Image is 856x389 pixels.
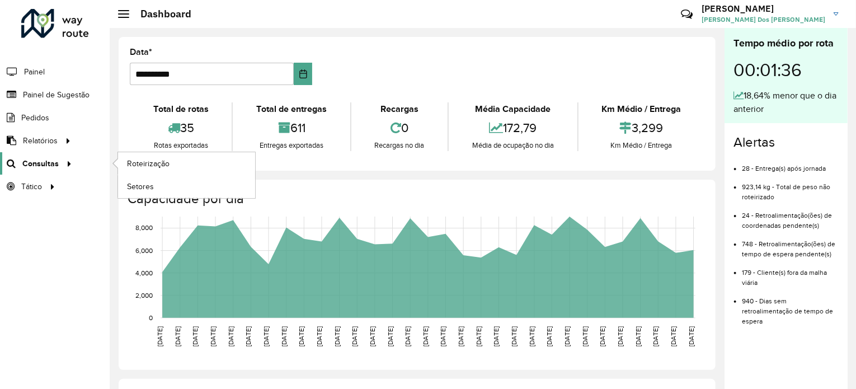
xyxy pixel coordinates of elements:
[236,102,347,116] div: Total de entregas
[634,326,642,346] text: [DATE]
[670,326,677,346] text: [DATE]
[262,326,270,346] text: [DATE]
[422,326,429,346] text: [DATE]
[133,102,229,116] div: Total de rotas
[528,326,535,346] text: [DATE]
[599,326,606,346] text: [DATE]
[742,174,839,202] li: 923,14 kg - Total de peso não roteirizado
[742,288,839,326] li: 940 - Dias sem retroalimentação de tempo de espera
[236,140,347,151] div: Entregas exportadas
[130,45,152,59] label: Data
[675,2,699,26] a: Contato Rápido
[617,326,624,346] text: [DATE]
[133,116,229,140] div: 35
[135,269,153,276] text: 4,000
[351,326,358,346] text: [DATE]
[23,89,90,101] span: Painel de Sugestão
[354,140,445,151] div: Recargas no dia
[581,116,702,140] div: 3,299
[733,89,839,116] div: 18,64% menor que o dia anterior
[702,3,825,14] h3: [PERSON_NAME]
[733,134,839,151] h4: Alertas
[742,155,839,174] li: 28 - Entrega(s) após jornada
[135,247,153,254] text: 6,000
[298,326,305,346] text: [DATE]
[244,326,252,346] text: [DATE]
[156,326,163,346] text: [DATE]
[742,259,839,288] li: 179 - Cliente(s) fora da malha viária
[354,116,445,140] div: 0
[118,152,255,175] a: Roteirização
[21,112,49,124] span: Pedidos
[733,36,839,51] div: Tempo médio por rota
[451,116,574,140] div: 172,79
[316,326,323,346] text: [DATE]
[128,191,704,207] h4: Capacidade por dia
[333,326,341,346] text: [DATE]
[149,314,153,321] text: 0
[493,326,500,346] text: [DATE]
[404,326,411,346] text: [DATE]
[129,8,191,20] h2: Dashboard
[652,326,660,346] text: [DATE]
[191,326,199,346] text: [DATE]
[387,326,394,346] text: [DATE]
[581,140,702,151] div: Km Médio / Entrega
[209,326,217,346] text: [DATE]
[23,135,58,147] span: Relatórios
[563,326,571,346] text: [DATE]
[280,326,288,346] text: [DATE]
[742,231,839,259] li: 748 - Retroalimentação(ões) de tempo de espera pendente(s)
[702,15,825,25] span: [PERSON_NAME] Dos [PERSON_NAME]
[475,326,482,346] text: [DATE]
[451,102,574,116] div: Média Capacidade
[581,102,702,116] div: Km Médio / Entrega
[127,181,154,193] span: Setores
[510,326,518,346] text: [DATE]
[546,326,553,346] text: [DATE]
[174,326,181,346] text: [DATE]
[440,326,447,346] text: [DATE]
[118,175,255,198] a: Setores
[22,158,59,170] span: Consultas
[733,51,839,89] div: 00:01:36
[294,63,313,85] button: Choose Date
[127,158,170,170] span: Roteirização
[133,140,229,151] div: Rotas exportadas
[135,292,153,299] text: 2,000
[24,66,45,78] span: Painel
[688,326,695,346] text: [DATE]
[457,326,464,346] text: [DATE]
[451,140,574,151] div: Média de ocupação no dia
[236,116,347,140] div: 611
[581,326,589,346] text: [DATE]
[227,326,234,346] text: [DATE]
[135,224,153,232] text: 8,000
[742,202,839,231] li: 24 - Retroalimentação(ões) de coordenadas pendente(s)
[369,326,376,346] text: [DATE]
[354,102,445,116] div: Recargas
[21,181,42,193] span: Tático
